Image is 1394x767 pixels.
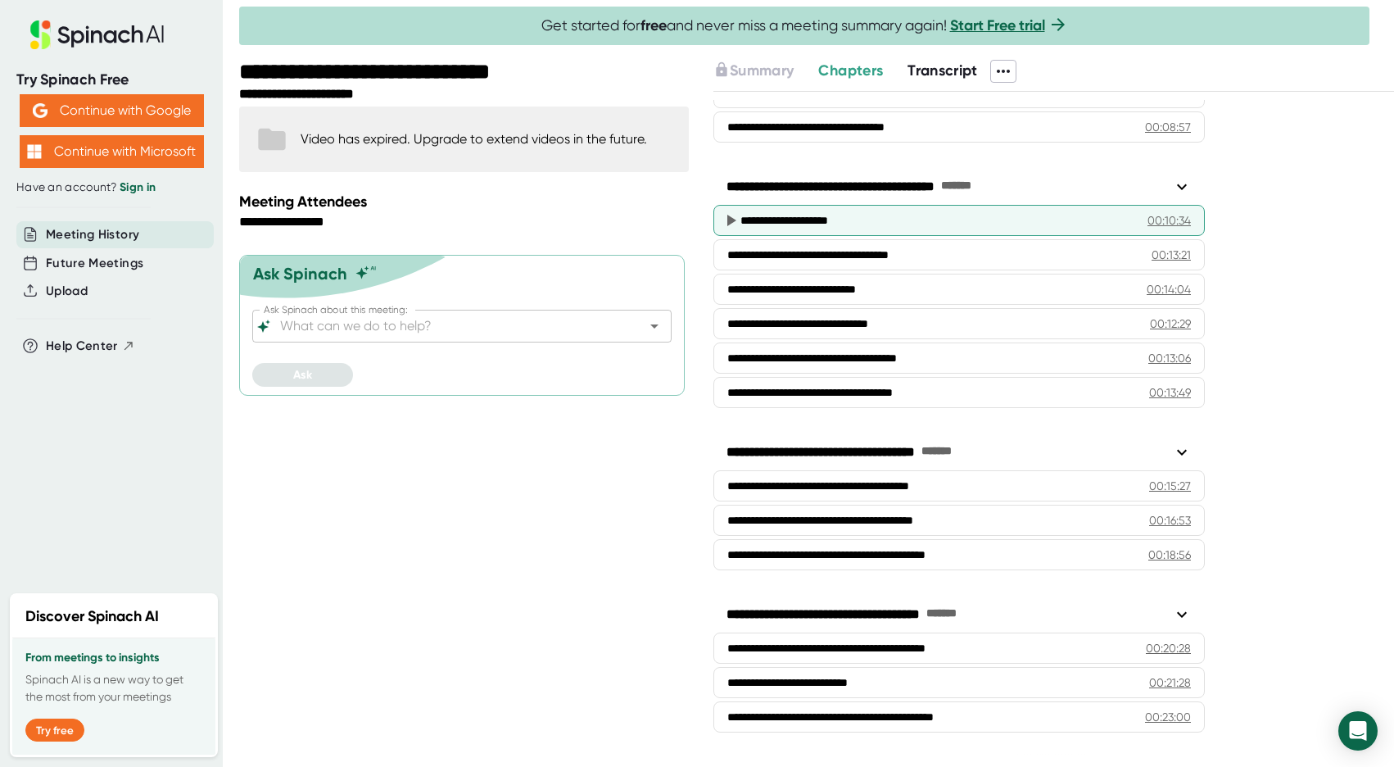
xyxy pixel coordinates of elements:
span: Chapters [818,61,883,79]
div: Upgrade to access [713,60,818,83]
div: 00:13:06 [1148,350,1191,366]
button: Open [643,315,666,338]
div: 00:20:28 [1146,640,1191,656]
h3: From meetings to insights [25,651,202,665]
button: Chapters [818,60,883,82]
div: Ask Spinach [253,264,347,284]
button: Try free [25,719,84,742]
div: 00:23:00 [1145,709,1191,725]
div: Open Intercom Messenger [1338,711,1378,751]
div: 00:12:29 [1150,315,1191,332]
input: What can we do to help? [277,315,618,338]
span: Help Center [46,337,118,356]
div: Try Spinach Free [16,70,206,89]
div: Meeting Attendees [239,193,693,211]
button: Future Meetings [46,254,143,273]
button: Transcript [907,60,978,82]
img: Aehbyd4JwY73AAAAAElFTkSuQmCC [33,103,48,118]
button: Upload [46,282,88,301]
div: 00:16:53 [1149,512,1191,529]
b: free [640,16,667,34]
span: Transcript [907,61,978,79]
h2: Discover Spinach AI [25,606,159,628]
div: 00:15:27 [1149,478,1191,494]
p: Spinach AI is a new way to get the most from your meetings [25,671,202,706]
div: Have an account? [16,180,206,195]
button: Continue with Microsoft [20,135,204,168]
div: 00:13:49 [1149,384,1191,401]
div: 00:21:28 [1149,674,1191,691]
span: Get started for and never miss a meeting summary again! [541,16,1068,35]
div: Video has expired. Upgrade to extend videos in the future. [301,131,647,147]
span: Summary [730,61,794,79]
span: Ask [293,368,312,382]
div: 00:10:34 [1147,212,1191,229]
button: Summary [713,60,794,82]
a: Start Free trial [950,16,1045,34]
button: Meeting History [46,225,139,244]
div: 00:14:04 [1147,281,1191,297]
div: 00:08:57 [1145,119,1191,135]
a: Sign in [120,180,156,194]
div: 00:18:56 [1148,547,1191,563]
button: Ask [252,363,353,387]
button: Help Center [46,337,135,356]
button: Continue with Google [20,94,204,127]
div: 00:13:21 [1152,247,1191,263]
